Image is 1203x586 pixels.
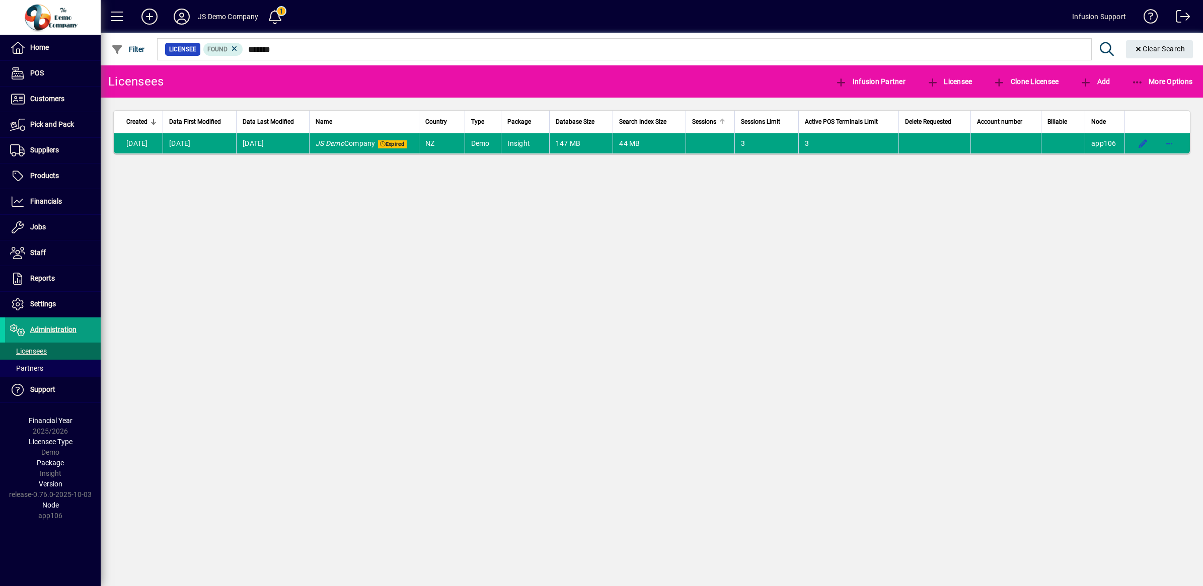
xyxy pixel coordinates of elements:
span: Created [126,116,147,127]
td: Insight [501,133,549,153]
a: Jobs [5,215,101,240]
button: Add [133,8,166,26]
td: 3 [734,133,799,153]
span: Data Last Modified [243,116,294,127]
span: Filter [111,45,145,53]
span: Sessions [692,116,716,127]
span: Administration [30,325,77,333]
span: Settings [30,300,56,308]
span: Company [316,139,375,147]
span: Clear Search [1134,45,1185,53]
div: Billable [1047,116,1079,127]
span: Found [207,46,228,53]
div: Database Size [556,116,607,127]
span: Products [30,172,59,180]
span: Sessions Limit [741,116,780,127]
span: Staff [30,248,46,257]
button: Profile [166,8,198,26]
em: Demo [326,139,344,147]
span: Search Index Size [619,116,666,127]
span: Delete Requested [905,116,951,127]
div: Data First Modified [169,116,230,127]
span: app106.prod.infusionbusinesssoftware.com [1091,139,1116,147]
div: Delete Requested [905,116,964,127]
span: Pick and Pack [30,120,74,128]
a: Partners [5,360,101,377]
span: Active POS Terminals Limit [805,116,878,127]
span: Suppliers [30,146,59,154]
span: Clone Licensee [993,77,1059,86]
button: Add [1077,72,1112,91]
button: More options [1161,135,1177,151]
span: Financial Year [29,416,72,425]
a: Suppliers [5,138,101,163]
span: Node [42,501,59,509]
a: Support [5,377,101,402]
td: [DATE] [236,133,309,153]
td: 44 MB [613,133,686,153]
div: Active POS Terminals Limit [805,116,892,127]
a: POS [5,61,101,86]
span: Support [30,385,55,393]
td: 147 MB [549,133,613,153]
span: POS [30,69,44,77]
a: Logout [1168,2,1190,35]
span: Customers [30,95,64,103]
a: Products [5,163,101,189]
td: [DATE] [114,133,163,153]
span: Licensees [10,347,47,355]
button: Infusion Partner [833,72,908,91]
div: Infusion Support [1072,9,1126,25]
div: Package [507,116,543,127]
div: Node [1091,116,1118,127]
button: Clear [1126,40,1193,58]
em: JS [316,139,324,147]
div: Created [126,116,157,127]
span: Data First Modified [169,116,221,127]
div: Data Last Modified [243,116,303,127]
button: Filter [109,40,147,58]
span: Type [471,116,484,127]
span: Licensee Type [29,438,72,446]
span: More Options [1132,77,1193,86]
span: Home [30,43,49,51]
button: Licensee [924,72,975,91]
a: Home [5,35,101,60]
div: Sessions Limit [741,116,793,127]
a: Reports [5,266,101,291]
span: Billable [1047,116,1067,127]
td: [DATE] [163,133,236,153]
div: Search Index Size [619,116,680,127]
a: Settings [5,292,101,317]
span: Licensee [927,77,972,86]
span: Account number [977,116,1022,127]
a: Customers [5,87,101,112]
span: Infusion Partner [835,77,906,86]
span: Country [425,116,447,127]
span: Name [316,116,332,127]
span: Financials [30,197,62,205]
span: Database Size [556,116,594,127]
span: Node [1091,116,1106,127]
a: Pick and Pack [5,112,101,137]
a: Staff [5,240,101,266]
div: Country [425,116,459,127]
td: NZ [419,133,465,153]
div: JS Demo Company [198,9,259,25]
span: Version [39,480,62,488]
div: Sessions [692,116,728,127]
span: Package [37,459,64,467]
a: Knowledge Base [1136,2,1158,35]
div: Account number [977,116,1035,127]
td: Demo [465,133,501,153]
div: Type [471,116,495,127]
span: Licensee [169,44,196,54]
span: Jobs [30,223,46,231]
span: Expired [378,140,407,148]
mat-chip: Found Status: Found [203,43,243,56]
span: Add [1080,77,1110,86]
span: Partners [10,364,43,372]
td: 3 [798,133,898,153]
button: Clone Licensee [991,72,1061,91]
span: Package [507,116,531,127]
